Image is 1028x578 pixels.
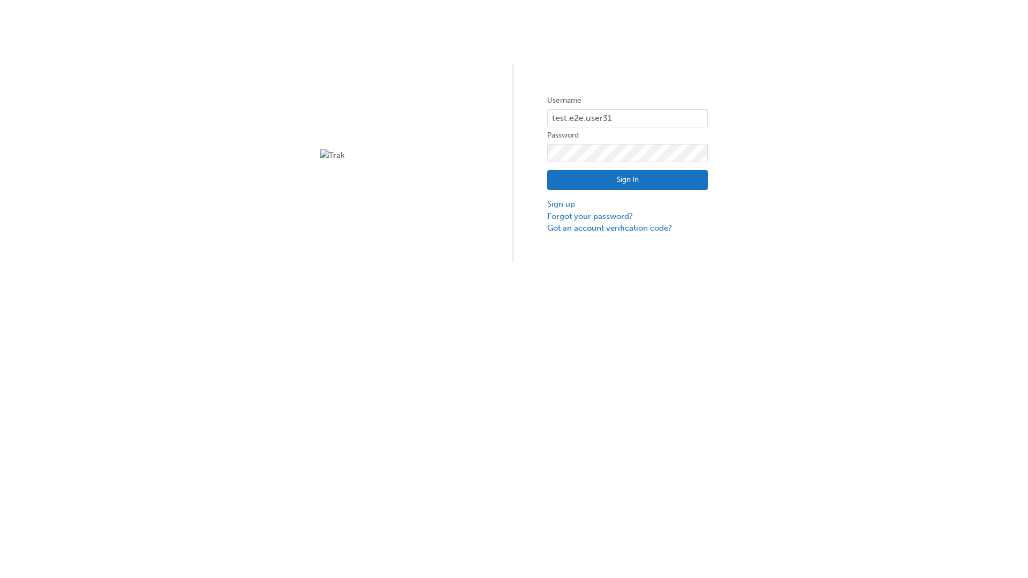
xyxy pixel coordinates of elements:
[547,170,708,191] button: Sign In
[547,94,708,107] label: Username
[547,210,708,223] a: Forgot your password?
[547,198,708,210] a: Sign up
[547,222,708,234] a: Got an account verification code?
[547,129,708,142] label: Password
[320,149,481,162] img: Trak
[547,109,708,127] input: Username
